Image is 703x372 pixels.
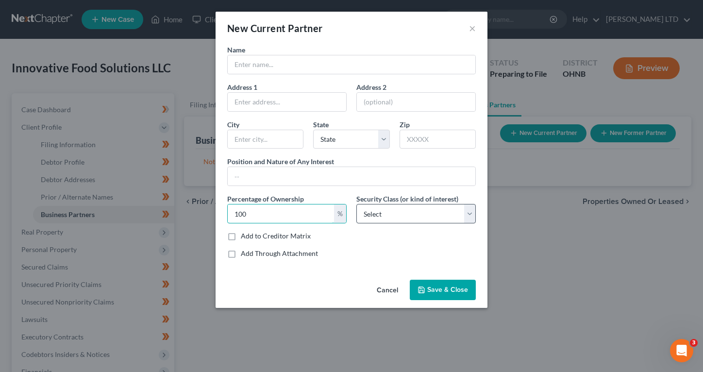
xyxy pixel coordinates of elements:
button: Start recording [62,298,69,305]
input: 0.00 [228,204,334,223]
label: City [227,119,239,130]
button: Gif picker [31,298,38,305]
div: Hi- is there a way to edit the form "List of Equity Security Holders"? I see it to drag into the ... [43,81,179,128]
input: XXXXX [400,130,476,149]
span: Current Partner [251,22,323,34]
button: Send a message… [167,294,182,309]
button: Upload attachment [46,298,54,305]
input: Enter city... [228,130,303,149]
div: In the meantime, these articles might help: [8,217,159,247]
label: Zip [400,119,410,130]
div: Form 121 Statement of Social Security [30,274,186,310]
label: Add to Creditor Matrix [241,231,311,241]
label: Name [227,45,245,55]
div: Scott says… [8,75,186,142]
button: Save & Close [410,280,476,300]
button: × [469,22,476,34]
label: Add Through Attachment [241,249,318,258]
label: Address 2 [356,82,386,92]
button: go back [6,4,25,22]
button: Cancel [369,281,406,300]
div: Hi- is there a way to edit the form "List of Equity Security Holders"? I see it to drag into the ... [35,75,186,134]
label: Address 1 [227,82,257,92]
label: Security Class (or kind of interest) [356,194,458,204]
b: A few hours [24,201,69,208]
input: -- [228,167,475,186]
label: State [313,119,329,130]
span: New [227,22,248,34]
iframe: Intercom live chat [670,339,693,362]
button: Scroll to bottom [89,254,105,271]
div: Close [170,4,188,21]
img: Profile image for Operator [28,5,43,21]
input: Enter address... [228,93,346,111]
label: Position and Nature of Any Interest [227,156,334,167]
div: Operator says… [8,217,186,248]
input: (optional) [357,93,475,111]
b: [EMAIL_ADDRESS][DOMAIN_NAME] [16,167,93,185]
input: Enter name... [228,55,475,74]
span: Save & Close [427,286,468,294]
div: % [334,204,346,223]
div: Our usual reply time 🕒 [16,190,151,209]
h1: Operator [47,9,82,17]
span: 3 [690,339,698,347]
div: Operator says… [8,142,186,217]
div: Amendments [30,249,186,274]
span: Scroll badge [99,253,107,261]
div: You’ll get replies here and in your email: ✉️ [16,148,151,186]
label: Percentage of Ownership [227,194,304,204]
button: Home [152,4,170,22]
div: You’ll get replies here and in your email:✉️[EMAIL_ADDRESS][DOMAIN_NAME]Our usual reply time🕒A fe... [8,142,159,216]
button: Emoji picker [15,298,23,305]
div: In the meantime, these articles might help: [16,222,151,241]
textarea: Message… [8,277,186,294]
